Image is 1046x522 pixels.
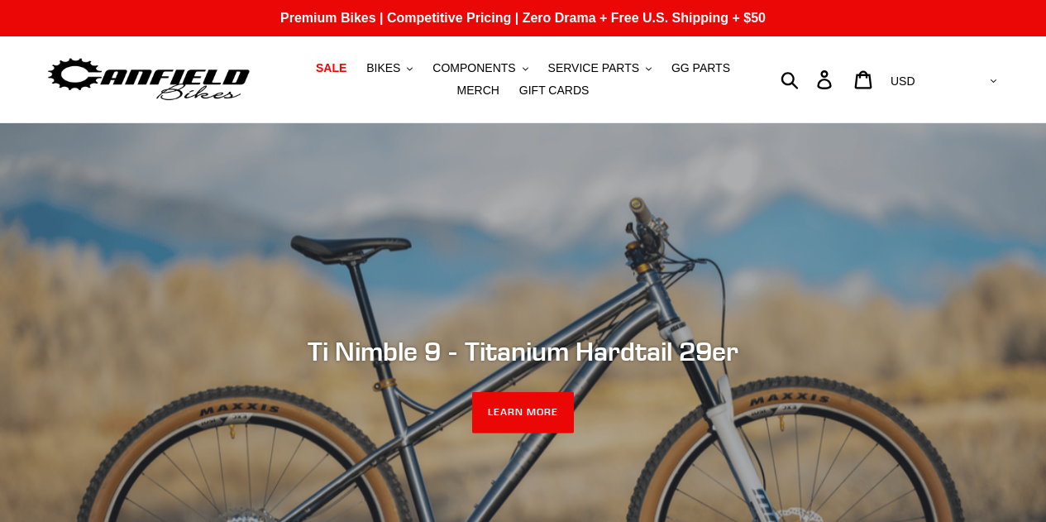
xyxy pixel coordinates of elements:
[316,61,346,75] span: SALE
[457,84,499,98] span: MERCH
[449,79,508,102] a: MERCH
[671,61,730,75] span: GG PARTS
[540,57,660,79] button: SERVICE PARTS
[358,57,421,79] button: BIKES
[548,61,639,75] span: SERVICE PARTS
[472,392,574,433] a: LEARN MORE
[519,84,590,98] span: GIFT CARDS
[73,335,974,366] h2: Ti Nimble 9 - Titanium Hardtail 29er
[663,57,738,79] a: GG PARTS
[308,57,355,79] a: SALE
[511,79,598,102] a: GIFT CARDS
[366,61,400,75] span: BIKES
[424,57,536,79] button: COMPONENTS
[432,61,515,75] span: COMPONENTS
[45,54,252,106] img: Canfield Bikes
